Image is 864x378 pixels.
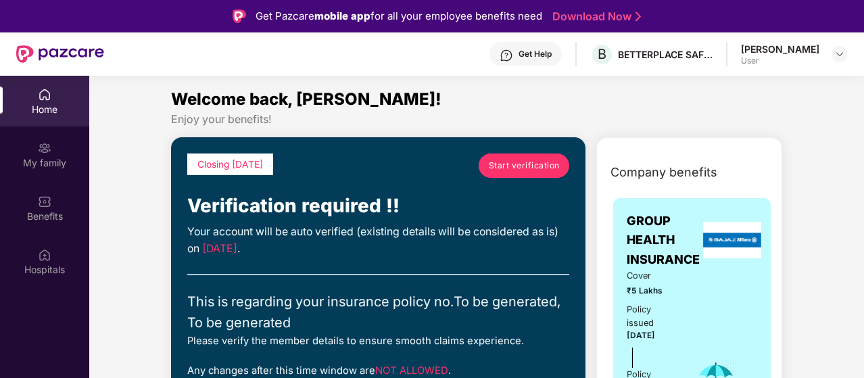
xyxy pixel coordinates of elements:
[171,112,782,126] div: Enjoy your benefits!
[500,49,513,62] img: svg+xml;base64,PHN2ZyBpZD0iSGVscC0zMngzMiIgeG1sbnM9Imh0dHA6Ly93d3cudzMub3JnLzIwMDAvc3ZnIiB3aWR0aD...
[171,89,441,109] span: Welcome back, [PERSON_NAME]!
[38,248,51,262] img: svg+xml;base64,PHN2ZyBpZD0iSG9zcGl0YWxzIiB4bWxucz0iaHR0cDovL3d3dy53My5vcmcvMjAwMC9zdmciIHdpZHRoPS...
[187,224,569,258] div: Your account will be auto verified (existing details will be considered as is) on .
[197,159,263,170] span: Closing [DATE]
[233,9,246,23] img: Logo
[187,333,569,349] div: Please verify the member details to ensure smooth claims experience.
[187,191,569,221] div: Verification required !!
[479,153,569,178] a: Start verification
[610,163,717,182] span: Company benefits
[202,242,237,255] span: [DATE]
[519,49,552,60] div: Get Help
[598,46,606,62] span: B
[314,9,370,22] strong: mobile app
[627,269,676,283] span: Cover
[618,48,713,61] div: BETTERPLACE SAFETY SOLUTIONS PRIVATE LIMITED
[627,303,676,330] div: Policy issued
[741,55,819,66] div: User
[635,9,641,24] img: Stroke
[703,222,761,258] img: insurerLogo
[834,49,845,60] img: svg+xml;base64,PHN2ZyBpZD0iRHJvcGRvd24tMzJ4MzIiIHhtbG5zPSJodHRwOi8vd3d3LnczLm9yZy8yMDAwL3N2ZyIgd2...
[38,88,51,101] img: svg+xml;base64,PHN2ZyBpZD0iSG9tZSIgeG1sbnM9Imh0dHA6Ly93d3cudzMub3JnLzIwMDAvc3ZnIiB3aWR0aD0iMjAiIG...
[256,8,542,24] div: Get Pazcare for all your employee benefits need
[627,285,676,298] span: ₹5 Lakhs
[16,45,104,63] img: New Pazcare Logo
[375,364,448,377] span: NOT ALLOWED
[741,43,819,55] div: [PERSON_NAME]
[552,9,637,24] a: Download Now
[489,159,560,172] span: Start verification
[38,141,51,155] img: svg+xml;base64,PHN2ZyB3aWR0aD0iMjAiIGhlaWdodD0iMjAiIHZpZXdCb3g9IjAgMCAyMCAyMCIgZmlsbD0ibm9uZSIgeG...
[38,195,51,208] img: svg+xml;base64,PHN2ZyBpZD0iQmVuZWZpdHMiIHhtbG5zPSJodHRwOi8vd3d3LnczLm9yZy8yMDAwL3N2ZyIgd2lkdGg9Ij...
[627,331,655,340] span: [DATE]
[187,291,569,333] div: This is regarding your insurance policy no. To be generated, To be generated
[627,212,700,269] span: GROUP HEALTH INSURANCE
